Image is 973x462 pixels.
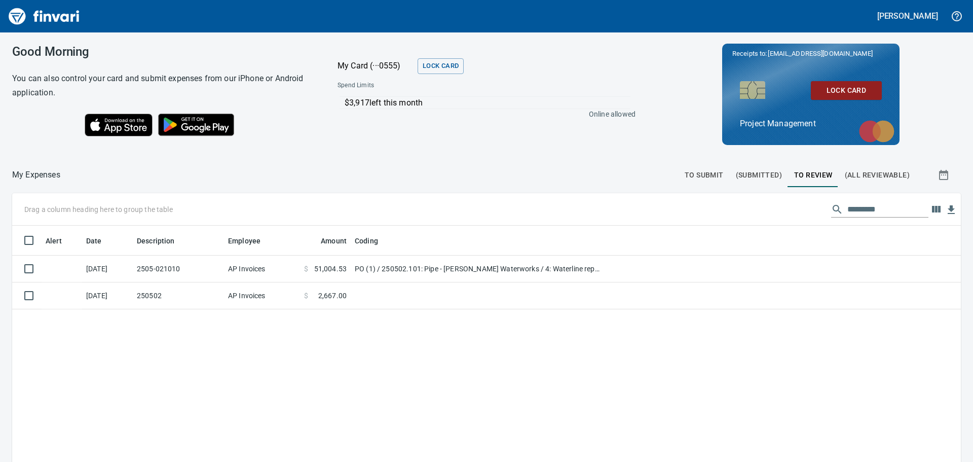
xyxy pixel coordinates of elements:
[819,84,874,97] span: Lock Card
[86,235,102,247] span: Date
[854,115,900,148] img: mastercard.svg
[345,97,630,109] p: $3,917 left this month
[845,169,910,182] span: (All Reviewable)
[308,235,347,247] span: Amount
[329,109,635,119] p: Online allowed
[355,235,391,247] span: Coding
[224,256,300,282] td: AP Invoices
[304,291,308,301] span: $
[314,264,347,274] span: 51,004.53
[928,163,961,187] button: Show transactions within a particular date range
[153,108,240,141] img: Get it on Google Play
[418,58,464,74] button: Lock Card
[740,118,882,130] p: Project Management
[228,235,274,247] span: Employee
[133,256,224,282] td: 2505-021010
[85,114,153,136] img: Download on the App Store
[137,235,175,247] span: Description
[82,282,133,309] td: [DATE]
[321,235,347,247] span: Amount
[46,235,75,247] span: Alert
[732,49,889,59] p: Receipts to:
[767,49,873,58] span: [EMAIL_ADDRESS][DOMAIN_NAME]
[736,169,782,182] span: (Submitted)
[338,60,414,72] p: My Card (···0555)
[355,235,378,247] span: Coding
[46,235,62,247] span: Alert
[351,256,604,282] td: PO (1) / 250502.101: Pipe - [PERSON_NAME] Waterworks / 4: Waterline replacement
[137,235,188,247] span: Description
[6,4,82,28] img: Finvari
[12,45,312,59] h3: Good Morning
[944,202,959,218] button: Download Table
[685,169,724,182] span: To Submit
[12,169,60,181] p: My Expenses
[12,72,312,100] h6: You can also control your card and submit expenses from our iPhone or Android application.
[877,11,938,21] h5: [PERSON_NAME]
[86,235,115,247] span: Date
[318,291,347,301] span: 2,667.00
[304,264,308,274] span: $
[133,282,224,309] td: 250502
[875,8,941,24] button: [PERSON_NAME]
[811,81,882,100] button: Lock Card
[224,282,300,309] td: AP Invoices
[338,81,504,91] span: Spend Limits
[794,169,833,182] span: To Review
[928,202,944,217] button: Choose columns to display
[12,169,60,181] nav: breadcrumb
[24,204,173,215] p: Drag a column heading here to group the table
[82,256,133,282] td: [DATE]
[423,60,459,72] span: Lock Card
[228,235,260,247] span: Employee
